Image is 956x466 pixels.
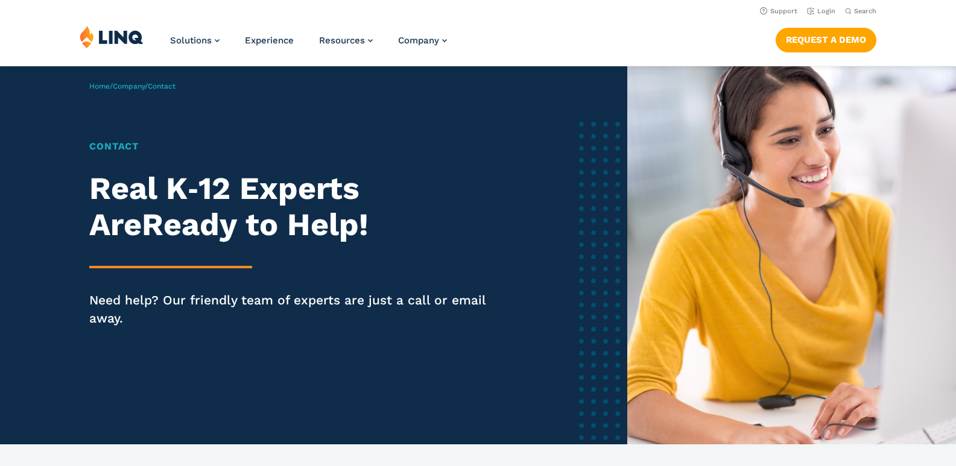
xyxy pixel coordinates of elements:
[319,35,365,46] span: Resources
[170,35,220,46] a: Solutions
[760,7,797,15] a: Support
[776,28,876,52] a: Request a Demo
[627,66,956,444] img: Female software representative
[113,82,145,90] a: Company
[170,25,447,65] nav: Primary Navigation
[854,7,876,15] span: Search
[398,35,439,46] span: Company
[142,206,369,243] strong: Ready to Help!
[776,25,876,52] nav: Button Navigation
[148,82,176,90] span: Contact
[807,7,835,15] a: Login
[89,171,513,243] h2: Real K‑12 Experts Are
[245,35,294,46] a: Experience
[398,35,447,46] a: Company
[89,82,176,90] span: / /
[89,139,513,154] h1: Contact
[170,35,212,46] span: Solutions
[845,7,876,16] button: Open Search Bar
[89,291,513,327] p: Need help? Our friendly team of experts are just a call or email away.
[319,35,373,46] a: Resources
[80,25,144,48] img: LINQ | K‑12 Software
[89,82,110,90] a: Home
